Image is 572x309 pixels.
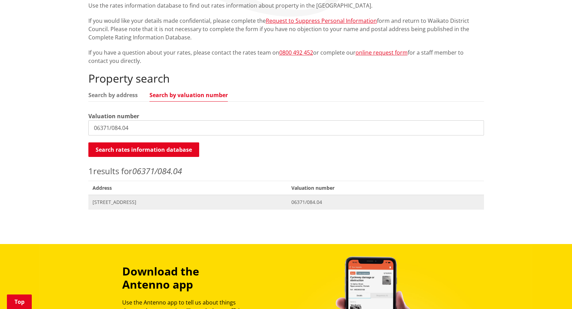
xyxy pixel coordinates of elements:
span: Address [88,181,288,195]
span: 06371/084.04 [291,199,479,206]
span: [STREET_ADDRESS] [93,199,283,206]
button: Search rates information database [88,142,199,157]
a: online request form [356,49,408,56]
h3: Download the Antenno app [122,265,247,291]
p: results for [88,165,484,177]
em: 06371/084.04 [132,165,182,177]
a: Search by valuation number [149,92,228,98]
p: If you would like your details made confidential, please complete the form and return to Waikato ... [88,17,484,41]
h2: Property search [88,72,484,85]
input: e.g. 03920/020.01A [88,120,484,135]
iframe: Messenger Launcher [540,280,565,305]
span: Valuation number [287,181,484,195]
a: Search by address [88,92,138,98]
a: 0800 492 452 [279,49,313,56]
a: Request to Suppress Personal Information [266,17,377,25]
a: [STREET_ADDRESS] 06371/084.04 [88,195,484,209]
a: Top [7,294,32,309]
span: 1 [88,165,93,177]
p: If you have a question about your rates, please contact the rates team on or complete our for a s... [88,48,484,65]
p: Use the rates information database to find out rates information about property in the [GEOGRAPHI... [88,1,484,10]
label: Valuation number [88,112,139,120]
